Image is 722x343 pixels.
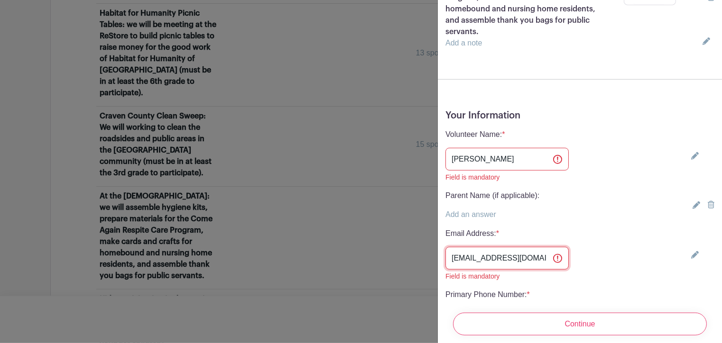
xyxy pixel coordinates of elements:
a: Add a note [445,39,482,47]
p: Volunteer Name: [445,129,569,140]
h5: Your Information [445,110,714,121]
input: Type your answer [445,247,569,270]
p: Parent Name (if applicable): [445,190,539,201]
input: Type your answer [445,148,569,171]
div: Field is mandatory [445,172,569,182]
input: Continue [453,313,707,335]
p: Primary Phone Number: [445,289,569,300]
div: Field is mandatory [445,271,569,281]
a: Add an answer [445,210,496,218]
p: Email Address: [445,228,569,239]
